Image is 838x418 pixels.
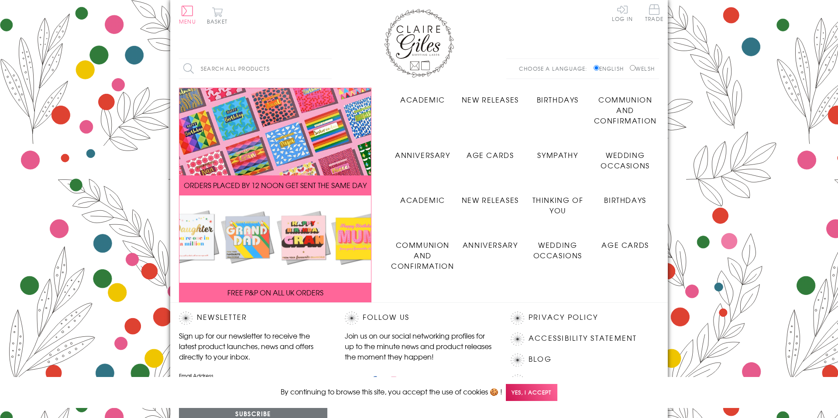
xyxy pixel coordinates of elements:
img: Claire Giles Greetings Cards [384,9,454,78]
span: Wedding Occasions [533,240,582,260]
a: Anniversary [457,233,524,250]
span: Trade [645,4,663,21]
label: Welsh [630,65,655,72]
button: Menu [179,6,196,24]
p: Sign up for our newsletter to receive the latest product launches, news and offers directly to yo... [179,330,327,362]
span: Communion and Confirmation [594,94,657,126]
input: Search all products [179,59,332,79]
span: Anniversary [395,150,450,160]
span: Academic [400,94,445,105]
span: New Releases [462,94,519,105]
a: Log In [612,4,633,21]
a: Birthdays [591,188,659,205]
span: Birthdays [604,195,646,205]
a: Age Cards [591,233,659,250]
span: Sympathy [537,150,578,160]
input: Welsh [630,65,635,71]
label: Email Address [179,372,327,380]
a: Accessibility Statement [529,332,637,344]
span: Yes, I accept [506,384,557,401]
a: Communion and Confirmation [591,88,659,126]
span: New Releases [462,195,519,205]
span: Thinking of You [532,195,584,216]
label: English [594,65,628,72]
a: Thinking of You [524,188,592,216]
a: Anniversary [389,143,457,160]
span: Menu [179,17,196,25]
a: Age Cards [457,143,524,160]
span: FREE P&P ON ALL UK ORDERS [227,287,323,298]
span: ORDERS PLACED BY 12 NOON GET SENT THE SAME DAY [184,180,367,190]
span: Wedding Occasions [601,150,649,171]
a: Sympathy [524,143,592,160]
button: Basket [205,7,229,24]
a: Communion and Confirmation [389,233,457,271]
span: Age Cards [467,150,514,160]
span: Academic [400,195,445,205]
span: Anniversary [463,240,518,250]
a: Trade [645,4,663,23]
a: New Releases [457,88,524,105]
input: Search [323,59,332,79]
a: Wedding Occasions [524,233,592,260]
p: Choose a language: [519,65,592,72]
a: Birthdays [524,88,592,105]
p: Join us on our social networking profiles for up to the minute news and product releases the mome... [345,330,493,362]
span: Birthdays [537,94,579,105]
a: Academic [389,88,457,105]
span: Communion and Confirmation [391,240,454,271]
h2: Newsletter [179,312,327,325]
a: New Releases [457,188,524,205]
a: Wedding Occasions [591,143,659,171]
a: Blog [529,353,552,365]
a: Contact Us [529,374,582,386]
a: Privacy Policy [529,312,598,323]
h2: Follow Us [345,312,493,325]
span: Age Cards [601,240,649,250]
a: Academic [389,188,457,205]
input: English [594,65,599,71]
